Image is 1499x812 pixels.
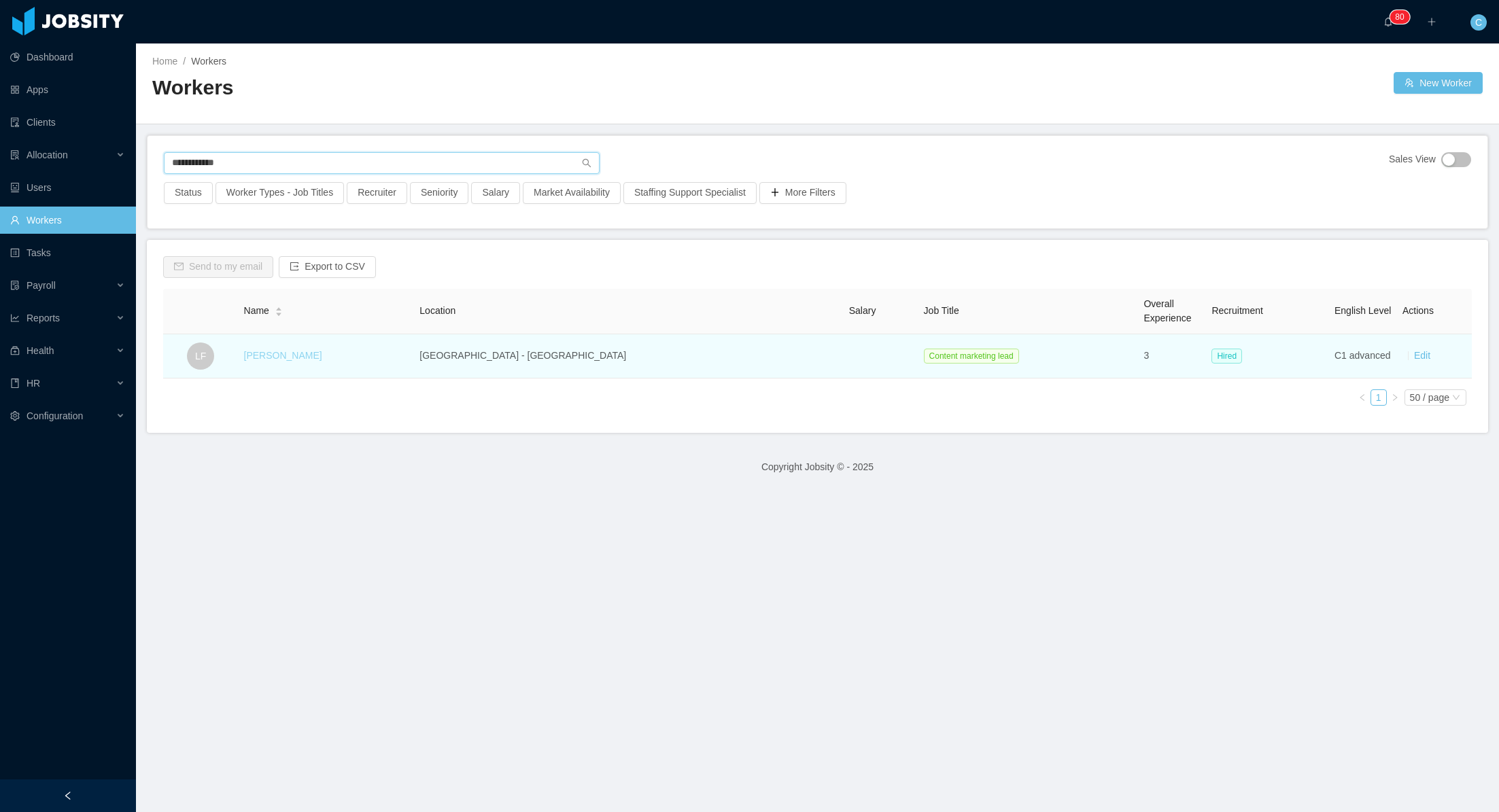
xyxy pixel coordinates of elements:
i: icon: down [1452,393,1460,403]
i: icon: left [1358,393,1366,402]
button: Seniority [410,182,468,204]
a: Home [152,56,177,67]
i: icon: solution [10,150,20,160]
i: icon: caret-down [275,311,282,315]
a: icon: robotUsers [10,174,125,201]
td: 3 [1138,334,1206,378]
a: icon: profileTasks [10,239,125,266]
button: Market Availability [523,182,621,204]
span: Content marketing lead [924,349,1019,364]
a: 1 [1371,390,1386,405]
i: icon: book [10,378,20,388]
i: icon: medicine-box [10,346,20,355]
span: Workers [191,56,226,67]
button: Salary [471,182,520,204]
button: Status [164,182,213,204]
sup: 80 [1390,10,1409,24]
i: icon: right [1391,393,1399,402]
a: icon: pie-chartDashboard [10,43,125,71]
a: icon: userWorkers [10,207,125,234]
button: Recruiter [347,182,407,204]
footer: Copyright Jobsity © - 2025 [136,444,1499,491]
td: C1 advanced [1329,334,1397,378]
i: icon: search [582,158,591,168]
i: icon: caret-up [275,306,282,310]
li: Previous Page [1354,389,1371,406]
span: Allocation [27,149,68,160]
a: Edit [1414,350,1430,361]
div: 50 / page [1410,390,1449,405]
span: C [1475,14,1482,31]
button: icon: exportExport to CSV [279,256,376,278]
div: Sort [275,305,283,315]
button: Worker Types - Job Titles [216,182,344,204]
span: Location [419,305,455,316]
a: Hired [1211,350,1247,361]
span: English Level [1334,305,1391,316]
span: Overall Experience [1143,298,1191,323]
span: Configuration [27,410,83,421]
i: icon: setting [10,411,20,421]
span: HR [27,378,40,389]
h2: Workers [152,74,818,102]
li: 1 [1371,389,1387,406]
span: Recruitment [1211,305,1262,316]
td: [GEOGRAPHIC_DATA] - [GEOGRAPHIC_DATA] [414,334,843,378]
span: Payroll [27,280,56,291]
span: Job Title [924,305,959,316]
span: Hired [1211,349,1242,364]
span: Salary [849,305,876,316]
span: Sales View [1389,152,1436,167]
a: [PERSON_NAME] [244,350,322,361]
button: Staffing Support Specialist [623,182,757,204]
span: Actions [1402,305,1434,316]
i: icon: line-chart [10,313,20,323]
span: Name [244,304,269,318]
i: icon: file-protect [10,281,20,290]
a: icon: appstoreApps [10,76,125,103]
button: icon: usergroup-addNew Worker [1394,72,1483,94]
i: icon: bell [1383,17,1393,27]
i: icon: plus [1427,17,1436,27]
span: LF [195,342,206,370]
a: icon: auditClients [10,109,125,136]
span: / [183,56,186,67]
span: Reports [27,313,60,323]
li: Next Page [1387,389,1403,406]
p: 0 [1400,10,1405,24]
p: 8 [1395,10,1400,24]
button: icon: plusMore Filters [759,182,846,204]
span: Health [27,345,54,356]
